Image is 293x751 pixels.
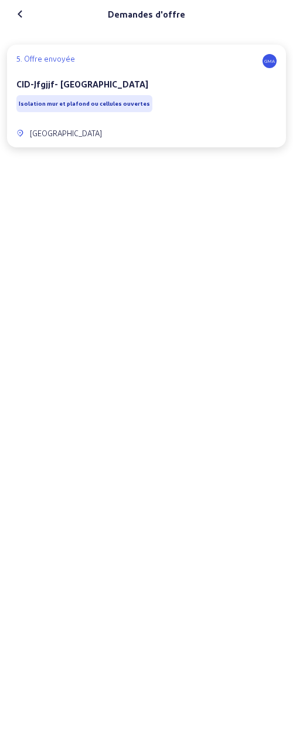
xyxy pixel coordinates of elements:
[30,129,102,138] div: [GEOGRAPHIC_DATA]
[263,54,277,68] div: GMA
[16,79,148,89] cam-card-title: CID-Jfgjjf- [GEOGRAPHIC_DATA]
[19,100,150,107] span: Isolation mur et plafond ou cellules ouvertes
[16,54,277,68] cam-card-tag: 5. Offre envoyée
[108,8,185,21] div: Demandes d'offre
